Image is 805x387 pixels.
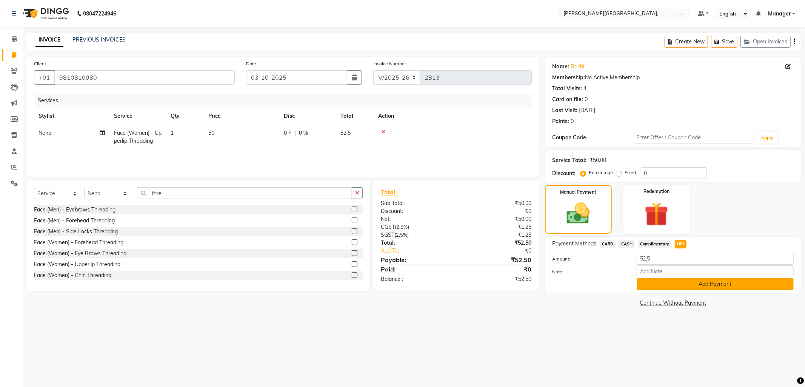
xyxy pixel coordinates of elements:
[83,3,116,24] b: 08047224946
[375,247,470,255] a: Add Tip
[34,206,115,214] div: Face (Men) - Eyebrows Threading
[204,108,279,125] th: Price
[768,10,791,18] span: Manager
[54,70,235,85] input: Search by Name/Mobile/Email/Code
[589,169,613,176] label: Percentage
[171,130,174,136] span: 1
[584,85,587,93] div: 4
[625,169,636,176] label: Fixed
[375,255,456,264] div: Payable:
[470,247,537,255] div: ₹0
[456,265,537,274] div: ₹0
[19,3,71,24] img: logo
[637,199,676,229] img: _gift.svg
[553,134,633,142] div: Coupon Code
[711,36,737,48] button: Save
[34,250,126,257] div: Face (Women) - Eye Brows Threading
[381,224,395,230] span: CGST
[456,207,537,215] div: ₹0
[579,106,596,114] div: [DATE]
[34,60,46,67] label: Client
[571,117,574,125] div: 0
[374,108,532,125] th: Action
[375,239,456,247] div: Total:
[340,130,351,136] span: 52.5
[456,215,537,223] div: ₹50.00
[560,189,596,196] label: Manual Payment
[381,188,398,196] span: Total
[336,108,374,125] th: Total
[34,271,111,279] div: Face (Women) - Chin Threading
[553,74,585,82] div: Membership:
[633,132,754,143] input: Enter Offer / Coupon Code
[456,239,537,247] div: ₹52.50
[740,36,791,48] button: Open Invoices
[294,129,296,137] span: |
[675,240,686,248] span: UPI
[553,170,576,177] div: Discount:
[375,231,456,239] div: ( )
[375,207,456,215] div: Discount:
[456,199,537,207] div: ₹50.00
[375,265,456,274] div: Paid:
[559,200,597,227] img: _cash.svg
[547,256,631,262] label: Amount:
[553,117,570,125] div: Points:
[456,223,537,231] div: ₹1.25
[547,268,631,275] label: Note:
[600,240,616,248] span: CARD
[456,231,537,239] div: ₹1.25
[553,156,587,164] div: Service Total:
[590,156,606,164] div: ₹50.00
[637,278,794,290] button: Add Payment
[38,130,51,136] span: Neha
[109,108,166,125] th: Service
[375,223,456,231] div: ( )
[553,106,578,114] div: Last Visit:
[396,224,408,230] span: 2.5%
[72,36,126,43] a: PREVIOUS INVOICES
[571,63,585,71] a: Rakhi
[553,96,583,103] div: Card on file:
[381,231,394,238] span: SGST
[553,85,582,93] div: Total Visits:
[284,129,291,137] span: 0 F
[279,108,336,125] th: Disc
[35,33,63,47] a: INVOICE
[34,228,118,236] div: Face (Men) - Side Locks Threading
[375,215,456,223] div: Net:
[34,70,55,85] button: +91
[585,96,588,103] div: 0
[643,188,670,195] label: Redemption
[34,217,115,225] div: Face (Men) - Forehead Threading
[114,130,162,144] span: Face (Women) - Upperlip Threading
[637,265,794,277] input: Add Note
[375,275,456,283] div: Balance :
[553,240,597,248] span: Payment Methods
[619,240,635,248] span: CASH
[299,129,308,137] span: 0 %
[553,63,570,71] div: Name:
[375,199,456,207] div: Sub Total:
[756,132,778,143] button: Apply
[34,261,120,268] div: Face (Women) - Upperlip Threading
[396,232,407,238] span: 2.5%
[166,108,204,125] th: Qty
[137,187,352,199] input: Search or Scan
[35,94,537,108] div: Services
[553,74,794,82] div: No Active Membership
[456,255,537,264] div: ₹52.50
[546,299,800,307] a: Continue Without Payment
[638,240,672,248] span: Complimentary
[665,36,708,48] button: Create New
[34,239,123,247] div: Face (Women) - Forehead Threading
[637,253,794,265] input: Amount
[456,275,537,283] div: ₹52.50
[208,130,214,136] span: 50
[373,60,406,67] label: Invoice Number
[34,108,109,125] th: Stylist
[246,60,256,67] label: Date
